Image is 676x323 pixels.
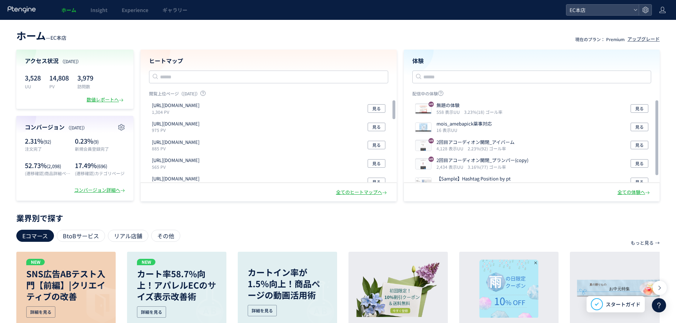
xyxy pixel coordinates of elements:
[635,178,644,186] span: 見る
[25,123,125,131] h4: コンバージョン
[631,159,648,168] button: 見る
[93,138,99,145] span: (9)
[627,36,660,43] div: アップグレード
[16,28,46,43] span: ホーム
[16,216,660,220] p: 業界別で探す
[412,57,652,65] h4: 体験
[75,170,125,176] p: (遷移確認)カテゴリページ
[90,6,108,13] span: Insight
[26,268,106,302] p: SNS広告ABテスト入門【前編】|クリエイティブの改善
[26,259,45,265] p: NEW
[248,267,327,301] p: カートイン率が1.5％向上！商品ページの動画活用術
[49,72,69,83] p: 14,808
[655,237,660,249] p: →
[50,34,66,41] span: EC本店
[152,164,202,170] p: 565 PV
[436,145,466,151] i: 4,128 表示UU
[152,182,202,188] p: 448 PV
[368,159,385,168] button: 見る
[16,28,66,43] div: —
[631,141,648,149] button: 見る
[631,237,654,249] p: もっと見る
[372,123,381,131] span: 見る
[25,170,71,176] p: (遷移確認)商品詳細ページ
[436,127,457,133] i: 16 表示UU
[416,159,431,169] img: 5daa7cc3f4a655cfd19b34704d0c44141753241211505.jpeg
[137,268,216,302] p: カート率58.7%向上！アパレルECのサイズ表示改善術
[137,306,166,318] div: 詳細を見る
[436,121,492,127] p: mois_amebapick薬事対応
[436,102,500,109] p: 無題の体験
[468,145,506,151] i: 2.23%(92) ゴール率
[149,90,388,99] p: 閲覧上位ページ（[DATE]）
[152,145,202,151] p: 885 PV
[416,104,431,114] img: 1a179c1af24e127cd3c41384fd22c66b1754901687252.jpeg
[368,104,385,113] button: 見る
[248,305,277,316] div: 詳細を見る
[151,230,180,242] div: その他
[149,57,388,65] h4: ヒートマップ
[631,104,648,113] button: 見る
[368,141,385,149] button: 見る
[16,230,54,242] div: Eコマース
[137,259,155,265] p: NEW
[47,163,61,169] span: (2,098)
[26,306,55,318] div: 詳細を見る
[97,163,107,169] span: (696)
[152,109,202,115] p: 1,304 PV
[476,182,526,188] i: 9.35%(117,455) ゴール率
[25,137,71,146] p: 2.31%
[635,141,644,149] span: 見る
[108,230,148,242] div: リアル店舗
[464,109,502,115] i: 3.23%(18) ゴール率
[75,146,125,152] p: 新規会員登録完了
[416,178,431,188] img: e60b16c7325680ac2c0069e161b0a833.jpeg
[25,161,71,170] p: 52.73%
[25,146,71,152] p: 注文完了
[152,121,199,127] p: https://etvos.com/shop/customer/menu.aspx
[412,90,652,99] p: 配信中の体験
[87,96,125,103] div: 数値レポートへ
[25,57,125,65] h4: アクセス状況
[49,83,69,89] p: PV
[416,141,431,151] img: 348be505063a77f4c67d87211909de111753239590697.jpeg
[436,182,475,188] i: 1,255,955 表示UU
[368,178,385,186] button: 見る
[75,137,125,146] p: 0.23%
[152,176,199,182] p: https://etvos.com/shop/cart/cart.aspx
[152,139,199,146] p: https://etvos.com/shop/g/gAF10530
[25,72,41,83] p: 3,528
[61,6,76,13] span: ホーム
[416,123,431,133] img: 3edfffefa1cc9c933aa3ecd714b657501754575085509.jpeg
[74,187,126,194] div: コンバージョン詳細へ
[468,164,506,170] i: 3.16%(77) ゴール率
[631,178,648,186] button: 見る
[152,157,199,164] p: https://etvos.com/shop/g/gAH10678
[66,124,87,130] span: （[DATE]）
[372,104,381,113] span: 見る
[152,127,202,133] p: 975 PV
[436,176,523,182] p: 【Sample】Hashtag Position by pt
[635,123,644,131] span: 見る
[43,138,51,145] span: (92)
[635,159,644,168] span: 見る
[77,83,93,89] p: 訪問数
[372,178,381,186] span: 見る
[372,159,381,168] span: 見る
[567,5,631,15] span: EC本店
[25,83,41,89] p: UU
[75,161,125,170] p: 17.49%
[436,109,463,115] i: 558 表示UU
[436,164,466,170] i: 2,434 表示UU
[436,157,528,164] p: 2回目アコーディオン開閉_プランパー(copy)
[122,6,148,13] span: Experience
[606,301,641,308] span: スタートガイド
[77,72,93,83] p: 3,979
[631,123,648,131] button: 見る
[368,123,385,131] button: 見る
[372,141,381,149] span: 見る
[635,104,644,113] span: 見る
[57,230,105,242] div: BtoBサービス
[163,6,187,13] span: ギャラリー
[575,36,625,42] p: 現在のプラン： Premium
